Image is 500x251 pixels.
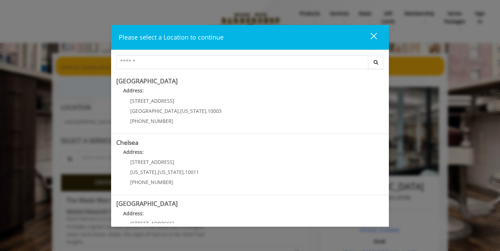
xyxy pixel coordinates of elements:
span: [PHONE_NUMBER] [130,179,173,185]
b: Address: [123,149,144,155]
b: Address: [123,210,144,217]
span: [STREET_ADDRESS] [130,159,174,165]
span: [STREET_ADDRESS] [130,98,174,104]
span: [PHONE_NUMBER] [130,118,173,124]
span: Please select a Location to continue [119,33,224,41]
span: , [206,108,208,114]
b: [GEOGRAPHIC_DATA] [116,199,178,208]
div: close dialog [362,32,376,43]
b: Chelsea [116,138,139,147]
input: Search Center [116,55,368,69]
b: [GEOGRAPHIC_DATA] [116,77,178,85]
button: close dialog [358,30,381,44]
span: , [179,108,180,114]
span: 10011 [185,169,199,175]
span: [US_STATE] [130,169,156,175]
span: [GEOGRAPHIC_DATA] [130,108,179,114]
span: 10003 [208,108,222,114]
div: Center Select [116,55,384,73]
span: , [184,169,185,175]
b: Address: [123,87,144,94]
span: [US_STATE] [158,169,184,175]
span: [US_STATE] [180,108,206,114]
span: , [156,169,158,175]
i: Search button [372,60,380,65]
